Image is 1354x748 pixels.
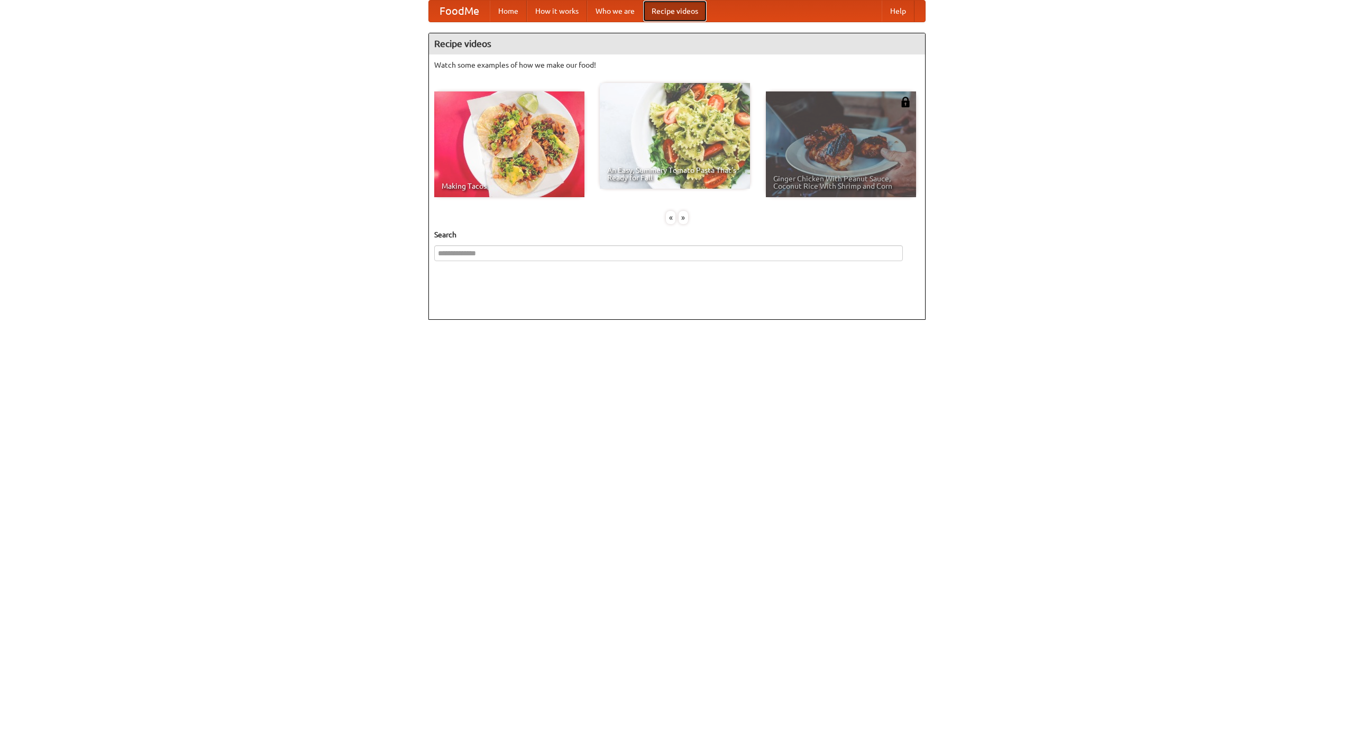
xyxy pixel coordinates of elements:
p: Watch some examples of how we make our food! [434,60,920,70]
h5: Search [434,229,920,240]
div: » [679,211,688,224]
div: « [666,211,675,224]
a: Home [490,1,527,22]
a: An Easy, Summery Tomato Pasta That's Ready for Fall [600,83,750,189]
h4: Recipe videos [429,33,925,54]
a: Who we are [587,1,643,22]
a: How it works [527,1,587,22]
a: Help [882,1,914,22]
a: Making Tacos [434,91,584,197]
span: Making Tacos [442,182,577,190]
span: An Easy, Summery Tomato Pasta That's Ready for Fall [607,167,743,181]
img: 483408.png [900,97,911,107]
a: FoodMe [429,1,490,22]
a: Recipe videos [643,1,707,22]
